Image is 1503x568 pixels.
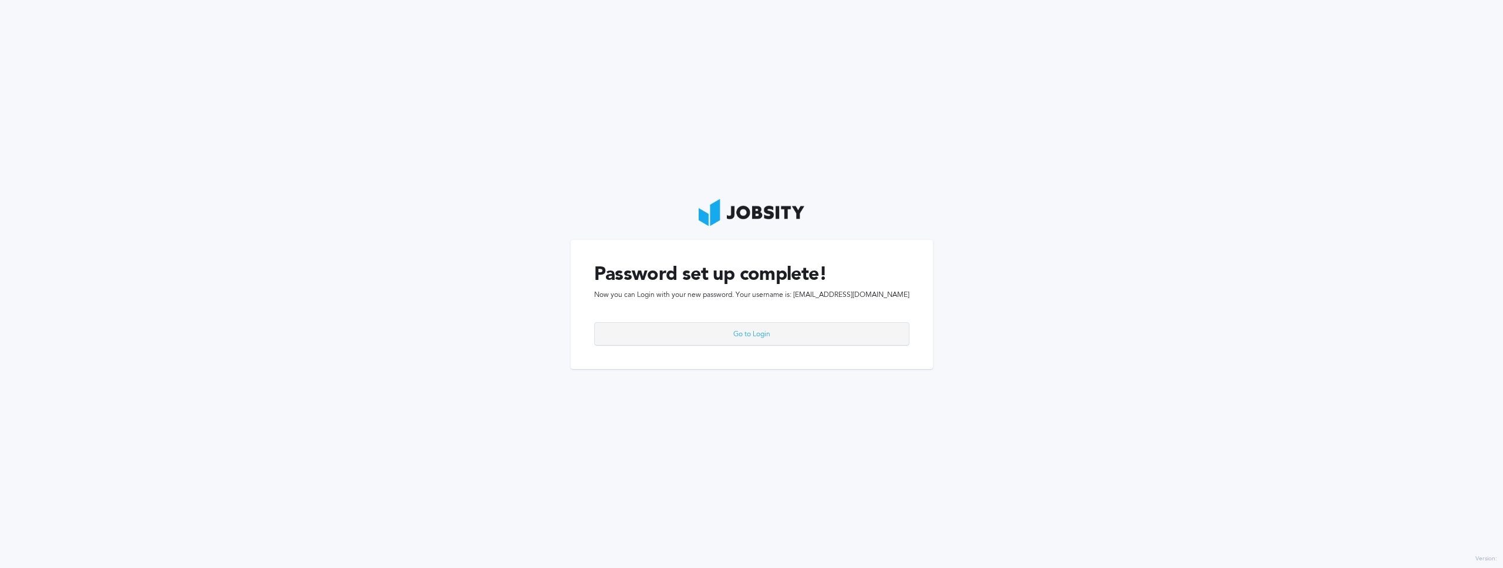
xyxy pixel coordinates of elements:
h1: Password set up complete! [594,263,909,285]
label: Version: [1475,556,1497,563]
button: Go to Login [594,322,909,346]
span: Now you can Login with your new password. Your username is: [EMAIL_ADDRESS][DOMAIN_NAME] [594,291,909,299]
div: Go to Login [595,323,909,346]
